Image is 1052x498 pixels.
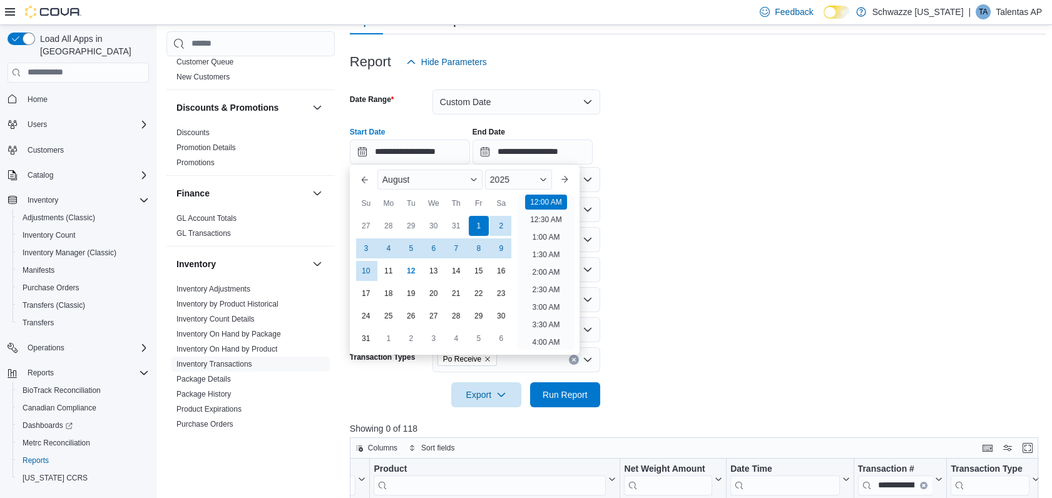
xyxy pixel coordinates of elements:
span: Inventory Count Details [176,314,255,324]
li: 12:30 AM [525,212,567,227]
div: day-6 [424,238,444,258]
button: [US_STATE] CCRS [13,469,154,487]
span: Transfers [23,318,54,328]
span: Package History [176,389,231,399]
span: Export [459,382,514,407]
li: 2:00 AM [527,265,564,280]
div: day-25 [379,306,399,326]
div: day-24 [356,306,376,326]
div: Button. Open the month selector. August is currently selected. [377,170,483,190]
div: Transaction # [857,463,932,475]
div: SKU [295,463,355,475]
div: Finance [166,211,335,246]
span: Transfers (Classic) [23,300,85,310]
div: day-19 [401,283,421,303]
span: [US_STATE] CCRS [23,473,88,483]
input: Dark Mode [824,6,850,19]
span: Reports [18,453,149,468]
a: Inventory Count [18,228,81,243]
div: day-28 [446,306,466,326]
p: Talentas AP [996,4,1042,19]
button: Hide Parameters [401,49,492,74]
div: Discounts & Promotions [166,125,335,175]
div: day-30 [491,306,511,326]
div: Net Weight Amount [624,463,712,495]
span: TA [979,4,988,19]
span: Inventory On Hand by Product [176,344,277,354]
label: Transaction Types [350,352,415,362]
span: Catalog [23,168,149,183]
span: Inventory Count [23,230,76,240]
span: Users [23,117,149,132]
a: Metrc Reconciliation [18,435,95,450]
span: Manifests [18,263,149,278]
div: Th [446,193,466,213]
div: day-31 [446,216,466,236]
li: 1:30 AM [527,247,564,262]
div: Tu [401,193,421,213]
span: BioTrack Reconciliation [18,383,149,398]
li: 2:30 AM [527,282,564,297]
span: Customers [28,145,64,155]
span: Transfers (Classic) [18,298,149,313]
button: Reports [13,452,154,469]
div: Talentas AP [976,4,991,19]
input: Press the down key to enter a popover containing a calendar. Press the escape key to close the po... [350,140,470,165]
a: Dashboards [13,417,154,434]
button: Product [374,463,616,495]
button: Discounts & Promotions [176,101,307,114]
span: Product Expirations [176,404,242,414]
button: Open list of options [583,355,593,365]
div: Su [356,193,376,213]
ul: Time [518,195,575,350]
a: Inventory by Product Historical [176,300,278,308]
button: Next month [554,170,575,190]
button: Open list of options [583,325,593,335]
li: 3:30 AM [527,317,564,332]
div: Inventory [166,282,335,467]
div: day-3 [424,328,444,348]
button: Display options [1000,440,1015,455]
a: Package History [176,390,231,399]
a: Inventory On Hand by Package [176,330,281,338]
div: day-16 [491,261,511,281]
label: Date Range [350,94,394,104]
a: Promotions [176,158,215,167]
button: BioTrack Reconciliation [13,382,154,399]
div: day-22 [469,283,489,303]
span: 2025 [490,175,509,185]
h3: Discounts & Promotions [176,101,278,114]
div: Mo [379,193,399,213]
div: day-31 [356,328,376,348]
span: Inventory Adjustments [176,284,250,294]
span: Metrc Reconciliation [18,435,149,450]
button: Transaction Type [951,463,1039,495]
button: Inventory [3,191,154,209]
button: Columns [350,440,402,455]
div: day-3 [356,238,376,258]
button: Open list of options [583,265,593,275]
span: Promotions [176,158,215,168]
div: day-26 [401,306,421,326]
span: Manifests [23,265,54,275]
button: Finance [310,186,325,201]
h3: Inventory [176,258,216,270]
span: Inventory Count [18,228,149,243]
a: Inventory On Hand by Product [176,345,277,353]
input: Press the down key to open a popover containing a calendar. [472,140,593,165]
button: Inventory [310,257,325,272]
span: Package Details [176,374,231,384]
div: Product [374,463,606,475]
button: Operations [3,339,154,357]
a: Dashboards [18,418,78,433]
div: day-5 [401,238,421,258]
span: Home [23,91,149,107]
span: Metrc Reconciliation [23,438,90,448]
div: day-28 [379,216,399,236]
a: Manifests [18,263,59,278]
span: Promotion Details [176,143,236,153]
button: Clear input [569,355,579,365]
div: August, 2025 [355,215,513,350]
span: Reports [28,368,54,378]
